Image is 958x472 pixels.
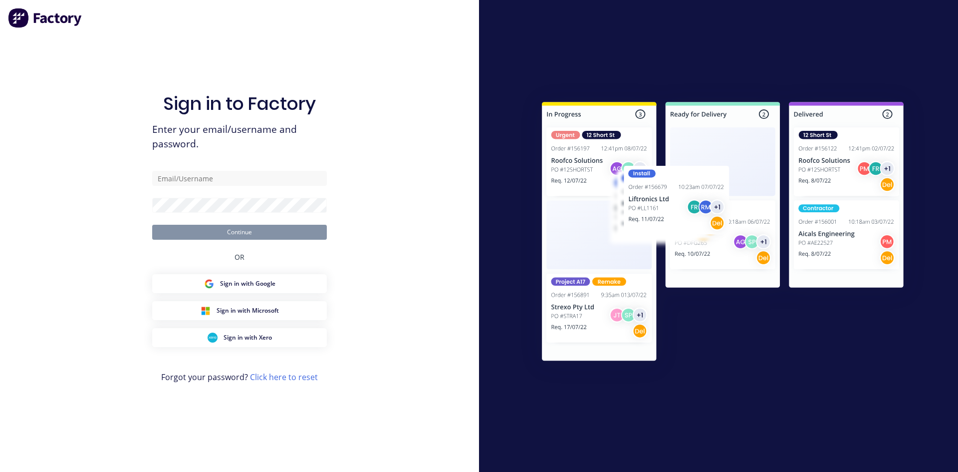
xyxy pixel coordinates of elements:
a: Click here to reset [250,372,318,383]
img: Xero Sign in [208,333,218,343]
input: Email/Username [152,171,327,186]
button: Continue [152,225,327,240]
span: Sign in with Xero [224,333,272,342]
span: Sign in with Microsoft [217,306,279,315]
img: Google Sign in [204,279,214,289]
div: OR [235,240,244,274]
span: Enter your email/username and password. [152,122,327,151]
img: Factory [8,8,83,28]
button: Xero Sign inSign in with Xero [152,328,327,347]
span: Sign in with Google [220,279,275,288]
img: Sign in [520,82,926,385]
button: Microsoft Sign inSign in with Microsoft [152,301,327,320]
img: Microsoft Sign in [201,306,211,316]
button: Google Sign inSign in with Google [152,274,327,293]
h1: Sign in to Factory [163,93,316,114]
span: Forgot your password? [161,371,318,383]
